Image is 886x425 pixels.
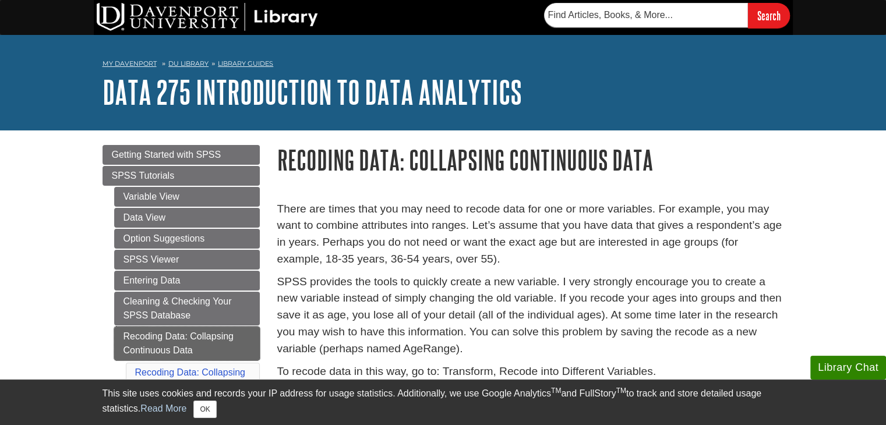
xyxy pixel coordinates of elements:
[277,363,784,380] p: To recode data in this way, go to: Transform, Recode into Different Variables.
[277,274,784,357] p: SPSS provides the tools to quickly create a new variable. I very strongly encourage you to create...
[114,292,260,325] a: Cleaning & Checking Your SPSS Database
[97,3,318,31] img: DU Library
[114,271,260,291] a: Entering Data
[114,208,260,228] a: Data View
[168,59,209,68] a: DU Library
[103,56,784,75] nav: breadcrumb
[114,250,260,270] a: SPSS Viewer
[103,166,260,186] a: SPSS Tutorials
[748,3,790,28] input: Search
[544,3,748,27] input: Find Articles, Books, & More...
[218,59,273,68] a: Library Guides
[135,367,245,391] a: Recoding Data: Collapsing Continuous Data
[103,387,784,418] div: This site uses cookies and records your IP address for usage statistics. Additionally, we use Goo...
[551,387,561,395] sup: TM
[277,145,784,175] h1: Recoding Data: Collapsing Continuous Data
[140,403,186,413] a: Read More
[112,171,175,180] span: SPSS Tutorials
[616,387,626,395] sup: TM
[810,356,886,380] button: Library Chat
[114,187,260,207] a: Variable View
[193,401,216,418] button: Close
[103,145,260,165] a: Getting Started with SPSS
[103,59,157,69] a: My Davenport
[114,229,260,249] a: Option Suggestions
[277,201,784,268] p: There are times that you may need to recode data for one or more variables. For example, you may ...
[544,3,790,28] form: Searches DU Library's articles, books, and more
[112,150,221,160] span: Getting Started with SPSS
[103,74,522,110] a: DATA 275 Introduction to Data Analytics
[114,327,260,360] a: Recoding Data: Collapsing Continuous Data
